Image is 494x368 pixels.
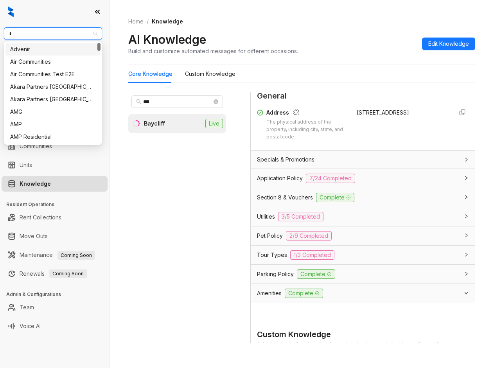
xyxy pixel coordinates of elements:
[20,300,34,315] a: Team
[10,70,96,79] div: Air Communities Test E2E
[136,99,142,104] span: search
[285,289,323,298] span: Complete
[10,120,96,129] div: AMP
[57,251,95,260] span: Coming Soon
[127,17,145,26] a: Home
[2,210,108,225] li: Rent Collections
[20,266,87,282] a: RenewalsComing Soon
[8,6,14,17] img: logo
[257,251,287,259] span: Tour Types
[257,232,283,240] span: Pet Policy
[5,131,101,143] div: AMP Residential
[5,81,101,93] div: Akara Partners Nashville
[257,289,282,298] span: Amenities
[251,246,475,264] div: Tour Types1/3 Completed
[464,214,469,219] span: collapsed
[464,195,469,199] span: collapsed
[464,271,469,276] span: collapsed
[5,68,101,81] div: Air Communities Test E2E
[20,210,61,225] a: Rent Collections
[257,90,469,102] span: General
[20,176,51,192] a: Knowledge
[5,118,101,131] div: AMP
[128,47,298,55] div: Build and customize automated messages for different occasions.
[251,169,475,188] div: Application Policy7/24 Completed
[20,138,52,154] a: Communities
[5,93,101,106] div: Akara Partners Phoenix
[257,212,275,221] span: Utilities
[128,70,172,78] div: Core Knowledge
[464,252,469,257] span: collapsed
[257,270,294,278] span: Parking Policy
[464,176,469,180] span: collapsed
[428,39,469,48] span: Edit Knowledge
[278,212,323,221] span: 3/5 Completed
[257,155,314,164] span: Specials & Promotions
[6,201,109,208] h3: Resident Operations
[251,226,475,245] div: Pet Policy2/9 Completed
[20,228,48,244] a: Move Outs
[205,119,223,128] span: Live
[128,32,206,47] h2: AI Knowledge
[251,188,475,207] div: Section 8 & VouchersComplete
[214,99,218,104] span: close-circle
[266,118,347,141] div: The physical address of the property, including city, state, and postal code.
[10,108,96,116] div: AMG
[10,95,96,104] div: Akara Partners [GEOGRAPHIC_DATA]
[251,207,475,226] div: Utilities3/5 Completed
[10,45,96,54] div: Advenir
[5,43,101,56] div: Advenir
[2,86,108,102] li: Leasing
[20,157,32,173] a: Units
[257,329,469,341] div: Custom Knowledge
[2,157,108,173] li: Units
[316,193,354,202] span: Complete
[251,265,475,284] div: Parking PolicyComplete
[152,18,183,25] span: Knowledge
[9,28,97,39] span: Fairfield
[20,318,41,334] a: Voice AI
[297,269,335,279] span: Complete
[422,38,475,50] button: Edit Knowledge
[286,231,332,241] span: 2/9 Completed
[290,250,334,260] span: 1/3 Completed
[2,318,108,334] li: Voice AI
[464,233,469,238] span: collapsed
[357,108,447,117] div: [STREET_ADDRESS]
[10,57,96,66] div: Air Communities
[251,151,475,169] div: Specials & Promotions
[2,300,108,315] li: Team
[464,291,469,295] span: expanded
[49,269,87,278] span: Coming Soon
[2,138,108,154] li: Communities
[2,266,108,282] li: Renewals
[6,291,109,298] h3: Admin & Configurations
[144,119,165,128] div: Baycliff
[185,70,235,78] div: Custom Knowledge
[2,228,108,244] li: Move Outs
[306,174,355,183] span: 7/24 Completed
[251,284,475,303] div: AmenitiesComplete
[2,176,108,192] li: Knowledge
[10,133,96,141] div: AMP Residential
[257,174,303,183] span: Application Policy
[2,105,108,120] li: Collections
[2,52,108,68] li: Leads
[5,106,101,118] div: AMG
[147,17,149,26] li: /
[5,56,101,68] div: Air Communities
[2,247,108,263] li: Maintenance
[10,83,96,91] div: Akara Partners [GEOGRAPHIC_DATA]
[257,341,469,349] div: Additional details related to Amenities that isn't included in the forms above.
[266,108,347,118] div: Address
[257,193,313,202] span: Section 8 & Vouchers
[464,157,469,162] span: collapsed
